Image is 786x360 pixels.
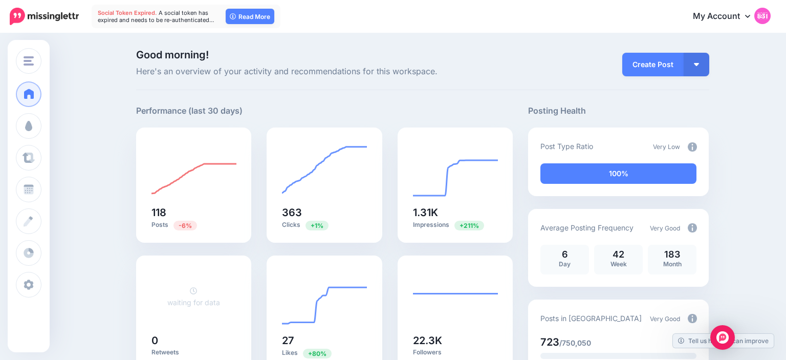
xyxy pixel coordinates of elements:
h5: 22.3K [413,335,498,346]
h5: Posting Health [528,104,709,117]
span: Day [559,260,571,268]
h5: 363 [282,207,367,218]
span: Previous period: 126 [173,221,197,230]
span: Here's an overview of your activity and recommendations for this workspace. [136,65,513,78]
span: Good morning! [136,49,209,61]
p: 42 [599,250,638,259]
p: 183 [653,250,691,259]
span: /750,050 [559,338,591,347]
p: Post Type Ratio [540,140,593,152]
span: Previous period: 422 [454,221,484,230]
span: Very Low [653,143,680,151]
img: arrow-down-white.png [694,63,699,66]
img: Missinglettr [10,8,79,25]
h5: 27 [282,335,367,346]
span: Previous period: 359 [305,221,329,230]
span: Very Good [650,224,680,232]
div: 100% of your posts in the last 30 days have been from Drip Campaigns [540,163,696,184]
a: waiting for data [167,286,220,307]
img: info-circle-grey.png [688,223,697,232]
h5: 1.31K [413,207,498,218]
p: 6 [545,250,584,259]
p: Likes [282,348,367,358]
p: Impressions [413,220,498,230]
img: info-circle-grey.png [688,314,697,323]
h5: 118 [151,207,236,218]
span: 723 [540,336,559,348]
span: Previous period: 15 [303,349,332,358]
img: menu.png [24,56,34,66]
p: Posts in [GEOGRAPHIC_DATA] [540,312,642,324]
p: Average Posting Frequency [540,222,634,234]
span: Very Good [650,315,680,323]
span: Week [610,260,627,268]
h5: Performance (last 30 days) [136,104,243,117]
a: Create Post [622,53,684,76]
div: Open Intercom Messenger [710,325,735,350]
h5: 0 [151,335,236,346]
span: Social Token Expired. [98,9,157,16]
p: Clicks [282,220,367,230]
a: My Account [683,4,771,29]
img: info-circle-grey.png [688,142,697,152]
p: Followers [413,348,498,356]
span: A social token has expired and needs to be re-authenticated… [98,9,214,24]
p: Posts [151,220,236,230]
p: Retweets [151,348,236,356]
span: Month [663,260,682,268]
a: Read More [226,9,274,24]
a: Tell us how we can improve [673,334,774,348]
